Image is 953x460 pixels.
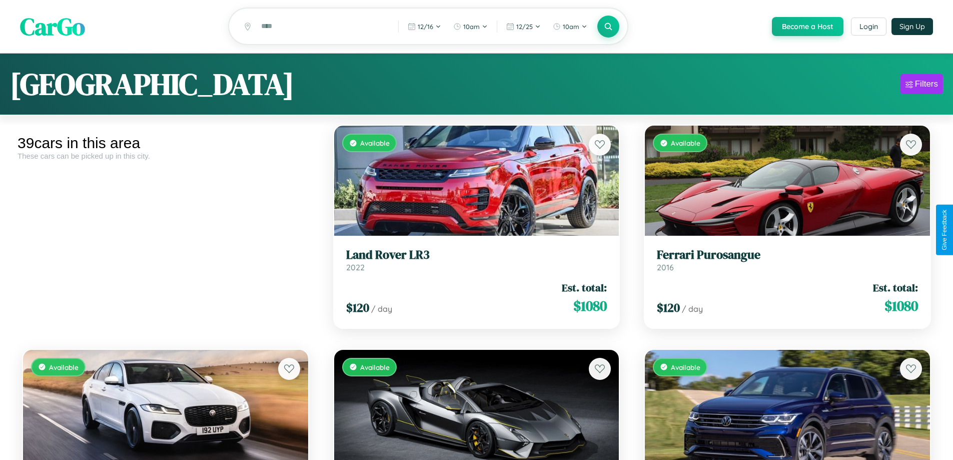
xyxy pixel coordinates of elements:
[371,304,392,314] span: / day
[403,19,446,35] button: 12/16
[657,248,918,262] h3: Ferrari Purosangue
[562,280,607,295] span: Est. total:
[884,296,918,316] span: $ 1080
[548,19,592,35] button: 10am
[682,304,703,314] span: / day
[501,19,546,35] button: 12/25
[346,262,365,272] span: 2022
[18,152,314,160] div: These cars can be picked up in this city.
[346,248,607,272] a: Land Rover LR32022
[360,363,390,371] span: Available
[671,139,700,147] span: Available
[346,248,607,262] h3: Land Rover LR3
[563,23,579,31] span: 10am
[10,64,294,105] h1: [GEOGRAPHIC_DATA]
[657,262,674,272] span: 2016
[20,10,85,43] span: CarGo
[671,363,700,371] span: Available
[463,23,480,31] span: 10am
[915,79,938,89] div: Filters
[657,299,680,316] span: $ 120
[346,299,369,316] span: $ 120
[360,139,390,147] span: Available
[418,23,433,31] span: 12 / 16
[49,363,79,371] span: Available
[772,17,843,36] button: Become a Host
[851,18,886,36] button: Login
[941,210,948,250] div: Give Feedback
[573,296,607,316] span: $ 1080
[448,19,493,35] button: 10am
[657,248,918,272] a: Ferrari Purosangue2016
[18,135,314,152] div: 39 cars in this area
[873,280,918,295] span: Est. total:
[900,74,943,94] button: Filters
[891,18,933,35] button: Sign Up
[516,23,533,31] span: 12 / 25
